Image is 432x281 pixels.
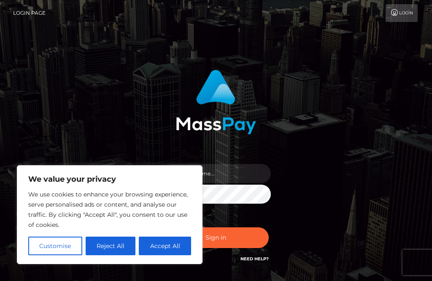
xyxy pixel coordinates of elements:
a: Login Page [13,4,46,22]
button: Sign in [163,227,269,248]
p: We use cookies to enhance your browsing experience, serve personalised ads or content, and analys... [28,189,191,230]
button: Reject All [86,237,136,255]
img: MassPay Login [176,70,256,134]
div: We value your privacy [17,165,202,264]
input: Username... [176,164,271,183]
button: Accept All [139,237,191,255]
p: We value your privacy [28,174,191,184]
a: Login [386,4,418,22]
a: Need Help? [240,256,269,262]
button: Customise [28,237,82,255]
